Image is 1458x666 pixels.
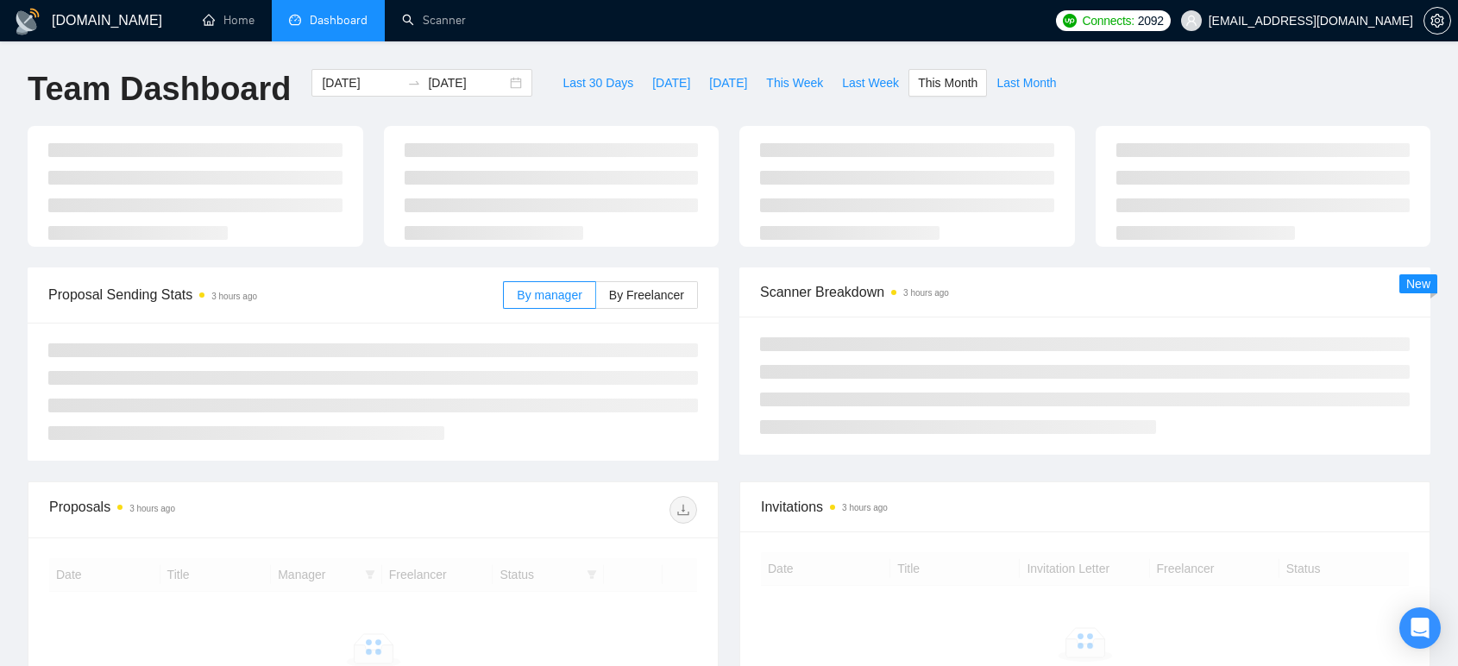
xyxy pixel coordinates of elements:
time: 3 hours ago [211,292,257,301]
input: Start date [322,73,400,92]
time: 3 hours ago [842,503,888,512]
span: user [1185,15,1197,27]
span: By Freelancer [609,288,684,302]
a: setting [1423,14,1451,28]
span: By manager [517,288,581,302]
span: Last Week [842,73,899,92]
button: Last 30 Days [553,69,643,97]
div: Proposals [49,496,374,524]
span: Proposal Sending Stats [48,284,503,305]
button: Last Month [987,69,1065,97]
span: This Week [766,73,823,92]
button: This Week [757,69,833,97]
button: This Month [908,69,987,97]
img: upwork-logo.png [1063,14,1077,28]
a: searchScanner [402,13,466,28]
span: Invitations [761,496,1409,518]
time: 3 hours ago [903,288,949,298]
h1: Team Dashboard [28,69,291,110]
button: [DATE] [700,69,757,97]
time: 3 hours ago [129,504,175,513]
span: New [1406,277,1430,291]
span: [DATE] [709,73,747,92]
span: swap-right [407,76,421,90]
span: This Month [918,73,977,92]
span: Last Month [996,73,1056,92]
img: logo [14,8,41,35]
span: Dashboard [310,13,368,28]
span: Last 30 Days [562,73,633,92]
span: 2092 [1138,11,1164,30]
span: Connects: [1082,11,1134,30]
button: setting [1423,7,1451,35]
a: homeHome [203,13,255,28]
span: to [407,76,421,90]
span: dashboard [289,14,301,26]
span: [DATE] [652,73,690,92]
button: Last Week [833,69,908,97]
span: Scanner Breakdown [760,281,1410,303]
button: [DATE] [643,69,700,97]
span: setting [1424,14,1450,28]
input: End date [428,73,506,92]
div: Open Intercom Messenger [1399,607,1441,649]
